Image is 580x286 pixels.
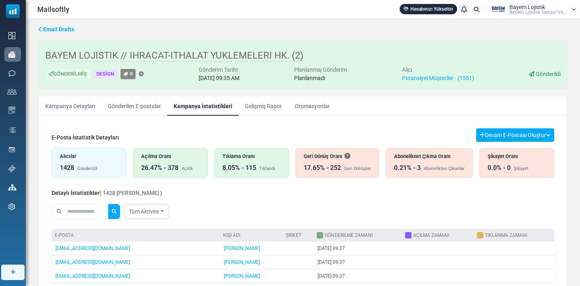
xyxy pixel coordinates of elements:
[304,163,341,173] div: 17.65% - 252
[224,259,260,265] a: [PERSON_NAME]
[286,233,301,238] a: Şirket
[325,233,373,238] a: Gönderilme Zamanı
[60,163,74,173] div: 1428
[39,96,101,116] a: Kampanya Detayları
[488,4,507,15] img: User Logo
[314,242,402,255] td: [DATE] 09:37
[141,163,178,173] div: 26.47% - 378
[402,75,474,81] a: Potansiyel Müşteriler - (1551)
[514,166,528,172] div: Şikayet
[52,133,119,142] div: E-Posta İstatistik Detayları
[314,255,402,269] td: [DATE] 09:37
[52,189,162,197] div: Detaylı İstatistikler
[488,163,511,173] div: 0.0% - 0
[55,233,74,238] a: E-posta
[8,70,15,77] img: sms-icon.png
[294,75,325,81] span: Planlanmadı
[101,96,167,116] a: Gönderilen E-postalar
[394,153,465,160] div: Abonelikten Çıkma Oranı
[223,233,240,238] a: Kişi Adı
[402,66,474,74] div: Alıcı
[7,89,17,94] img: contacts-icon.svg
[167,96,239,116] a: Kampanya İstatistikleri
[304,153,371,160] div: Geri Dönüş Oranı
[485,233,527,238] a: Tıklanma Zamanı
[8,32,15,39] img: dashboard-icon.svg
[43,26,74,32] span: translation missing: tr.ms_sidebar.email_drafts
[56,273,130,279] a: [EMAIL_ADDRESS][DOMAIN_NAME]
[93,69,117,79] div: Design
[38,25,74,34] a: Email Drafts
[8,146,15,153] img: landing_pages.svg
[394,163,421,173] div: 0.21% - 3
[259,166,275,172] div: Tıklandı
[222,153,281,160] div: Tıklama Oranı
[224,246,260,251] a: [PERSON_NAME]
[314,269,402,283] td: [DATE] 09:37
[288,96,336,116] a: Otomasyonlar
[6,4,20,18] img: mailsoftly_icon_blue_white.svg
[509,10,567,15] span: Bayem Loji̇sti̇k Sanayi̇ Ve...
[424,166,465,172] div: Abonelikten Çıkanlar
[77,166,98,172] div: Gönderildi
[8,51,15,58] img: campaigns-icon-active.png
[413,233,449,238] a: Açılma Zamanı
[56,246,130,251] a: [EMAIL_ADDRESS][DOMAIN_NAME]
[476,128,554,142] button: Devam E-Postası Oluştur
[294,66,347,74] div: Planlanmış Gönderim
[509,4,545,10] span: Bayem Lojistik
[124,204,169,219] a: Tüm Aktivite
[37,4,69,15] span: Mailsoftly
[130,71,133,76] span: 0
[344,166,371,172] div: Geri Dönüşler
[536,71,561,77] span: Gönderildi
[121,69,136,79] a: 0
[139,72,144,77] a: Etiket Ekle
[345,153,350,159] i: Bir e-posta alıcısına ulaşamadığında geri döner. Bu, dolu bir gelen kutusu nedeniyle geçici olara...
[56,259,130,265] a: [EMAIL_ADDRESS][DOMAIN_NAME]
[8,107,15,114] img: email-templates-icon.svg
[182,166,193,172] div: Açıldı
[8,203,15,210] img: settings-icon.svg
[8,165,15,172] img: support-icon.svg
[488,4,576,15] a: User Logo Bayem Lojistik Bayem Loji̇sti̇k Sanayi̇ Ve...
[8,126,17,135] img: workflow.svg
[199,66,239,74] div: Gönderim Tarihi:
[400,4,457,14] a: Hesabınızı Yükseltin
[60,153,118,160] div: Alıcılar
[100,190,162,196] span: ( 1428 [PERSON_NAME] )
[199,74,239,82] div: [DATE] 09:35 AM
[45,69,90,79] div: Gönderilmiş
[488,153,546,160] div: Şikayet Oranı
[224,273,260,279] a: [PERSON_NAME]
[239,96,288,116] a: Gelişmiş Rapor
[141,153,199,160] div: Açılma Oranı
[45,50,303,62] span: BAYEM LOJISTIK // IHRACAT-ITHALAT YUKLEMELERI HK. (2)
[222,163,256,173] div: 8.05% - 115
